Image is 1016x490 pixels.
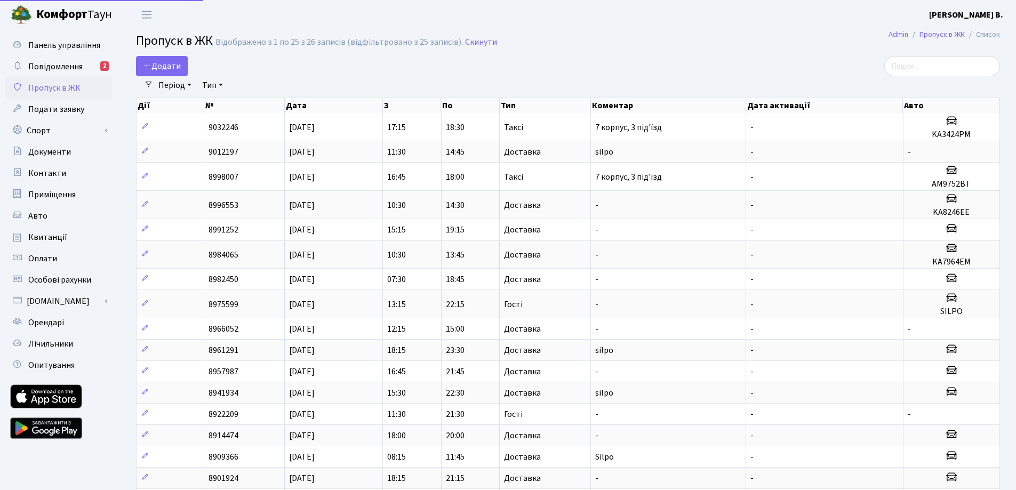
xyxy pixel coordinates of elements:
span: - [750,344,754,356]
span: [DATE] [289,344,315,356]
th: Тип [500,98,591,113]
span: - [750,472,754,484]
b: Комфорт [36,6,87,23]
span: - [750,323,754,335]
span: Орендарі [28,317,64,328]
span: 17:15 [387,122,406,133]
span: 9032246 [209,122,238,133]
span: 8998007 [209,171,238,183]
a: Особові рахунки [5,269,112,291]
th: Коментар [591,98,746,113]
a: [PERSON_NAME] В. [929,9,1003,21]
button: Переключити навігацію [133,6,160,23]
a: Додати [136,56,188,76]
span: 14:45 [446,146,465,158]
span: - [595,249,598,261]
span: 8975599 [209,299,238,310]
span: Документи [28,146,71,158]
span: - [750,146,754,158]
span: 18:00 [446,171,465,183]
span: Доставка [504,226,541,234]
a: Авто [5,205,112,227]
span: Доставка [504,367,541,376]
span: - [595,323,598,335]
span: 21:45 [446,366,465,377]
span: Таун [36,6,112,24]
span: 18:15 [387,344,406,356]
span: 08:15 [387,451,406,463]
span: Подати заявку [28,103,84,115]
span: - [750,366,754,377]
span: - [750,430,754,441]
span: Квитанції [28,231,67,243]
span: [DATE] [289,387,315,399]
a: Пропуск в ЖК [5,77,112,99]
span: - [595,408,598,420]
th: Дата активації [746,98,903,113]
span: silpo [595,344,613,356]
div: Відображено з 1 по 25 з 26 записів (відфільтровано з 25 записів). [215,37,463,47]
h5: KA3424PM [908,130,995,140]
span: Додати [143,60,181,72]
a: Орендарі [5,312,112,333]
span: Доставка [504,389,541,397]
span: - [750,122,754,133]
span: - [750,249,754,261]
span: Доставка [504,325,541,333]
a: Пропуск в ЖК [919,29,965,40]
span: 22:30 [446,387,465,399]
span: 13:15 [387,299,406,310]
h5: KA7964EM [908,257,995,267]
span: 13:45 [446,249,465,261]
span: Оплати [28,253,57,264]
span: 9012197 [209,146,238,158]
span: 16:45 [387,171,406,183]
h5: KA8246EE [908,207,995,218]
span: Авто [28,210,47,222]
span: Доставка [504,201,541,210]
span: 11:45 [446,451,465,463]
a: Контакти [5,163,112,184]
span: - [595,299,598,310]
span: 8991252 [209,224,238,236]
span: Лічильники [28,338,73,350]
span: 22:15 [446,299,465,310]
h5: AM9752BT [908,179,995,189]
span: 8996553 [209,199,238,211]
span: Доставка [504,275,541,284]
span: [DATE] [289,199,315,211]
span: - [595,472,598,484]
span: 21:30 [446,408,465,420]
span: Доставка [504,148,541,156]
span: - [595,366,598,377]
li: Список [965,29,1000,41]
span: 18:30 [446,122,465,133]
span: [DATE] [289,451,315,463]
div: 2 [100,61,109,71]
span: - [908,323,911,335]
span: Опитування [28,359,75,371]
span: Доставка [504,474,541,483]
span: 15:15 [387,224,406,236]
span: [DATE] [289,171,315,183]
span: Особові рахунки [28,274,91,286]
a: Подати заявку [5,99,112,120]
span: Доставка [504,346,541,355]
span: [DATE] [289,430,315,441]
span: [DATE] [289,323,315,335]
h5: SILPO [908,307,995,317]
span: - [750,408,754,420]
span: 7 корпус, 3 під'їзд [595,122,662,133]
span: 8961291 [209,344,238,356]
span: [DATE] [289,146,315,158]
a: Тип [198,76,227,94]
span: - [750,299,754,310]
a: Спорт [5,120,112,141]
span: Повідомлення [28,61,83,73]
span: 8922209 [209,408,238,420]
span: 18:15 [387,472,406,484]
span: 18:45 [446,274,465,285]
span: 21:15 [446,472,465,484]
span: - [750,224,754,236]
